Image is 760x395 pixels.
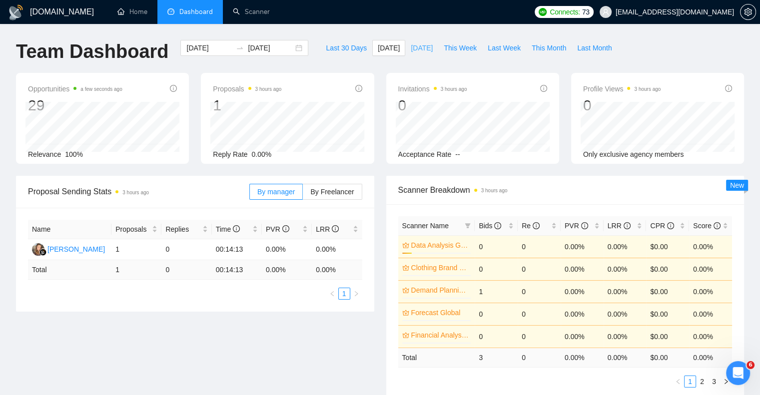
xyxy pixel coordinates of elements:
[747,361,755,369] span: 6
[689,303,732,325] td: 0.00%
[167,8,174,15] span: dashboard
[539,8,547,16] img: upwork-logo.png
[689,348,732,367] td: 0.00 %
[518,235,561,258] td: 0
[550,6,580,17] span: Connects:
[561,325,604,348] td: 0.00%
[720,376,732,388] button: right
[402,287,409,294] span: crown
[402,264,409,271] span: crown
[248,42,293,53] input: End date
[47,244,105,255] div: [PERSON_NAME]
[672,376,684,388] li: Previous Page
[577,42,612,53] span: Last Month
[282,225,289,232] span: info-circle
[604,258,647,280] td: 0.00%
[262,239,312,260] td: 0.00%
[8,4,24,20] img: logo
[518,303,561,325] td: 0
[565,222,588,230] span: PVR
[608,222,631,230] span: LRR
[111,239,161,260] td: 1
[329,291,335,297] span: left
[398,83,467,95] span: Invitations
[475,280,518,303] td: 1
[581,222,588,229] span: info-circle
[213,83,281,95] span: Proposals
[518,280,561,303] td: 0
[438,40,482,56] button: This Week
[326,288,338,300] li: Previous Page
[233,225,240,232] span: info-circle
[475,258,518,280] td: 0
[111,220,161,239] th: Proposals
[741,8,756,16] span: setting
[402,242,409,249] span: crown
[32,245,105,253] a: NK[PERSON_NAME]
[740,4,756,20] button: setting
[316,225,339,233] span: LRR
[463,218,473,233] span: filter
[161,239,211,260] td: 0
[646,303,689,325] td: $0.00
[213,96,281,115] div: 1
[170,85,177,92] span: info-circle
[398,348,475,367] td: Total
[583,96,661,115] div: 0
[475,235,518,258] td: 0
[697,376,708,387] a: 2
[583,150,684,158] span: Only exclusive agency members
[602,8,609,15] span: user
[689,325,732,348] td: 0.00%
[455,150,460,158] span: --
[561,235,604,258] td: 0.00%
[532,42,566,53] span: This Month
[326,42,367,53] span: Last 30 Days
[252,150,272,158] span: 0.00%
[740,8,756,16] a: setting
[411,42,433,53] span: [DATE]
[165,224,200,235] span: Replies
[332,225,339,232] span: info-circle
[604,235,647,258] td: 0.00%
[310,188,354,196] span: By Freelancer
[685,376,696,387] a: 1
[634,86,661,92] time: 3 hours ago
[312,239,362,260] td: 0.00%
[482,40,526,56] button: Last Week
[257,188,295,196] span: By manager
[115,224,150,235] span: Proposals
[161,220,211,239] th: Replies
[624,222,631,229] span: info-circle
[402,309,409,316] span: crown
[646,325,689,348] td: $0.00
[604,303,647,325] td: 0.00%
[411,285,469,296] a: Demand Planning | Demand Forecasting US
[262,260,312,280] td: 0.00 %
[696,376,708,388] li: 2
[32,243,44,256] img: NK
[339,288,350,299] a: 1
[561,280,604,303] td: 0.00%
[402,332,409,339] span: crown
[28,96,122,115] div: 29
[161,260,211,280] td: 0
[475,303,518,325] td: 0
[494,222,501,229] span: info-circle
[28,185,249,198] span: Proposal Sending Stats
[312,260,362,280] td: 0.00 %
[233,7,270,16] a: searchScanner
[561,258,604,280] td: 0.00%
[378,42,400,53] span: [DATE]
[561,303,604,325] td: 0.00%
[39,249,46,256] img: gigradar-bm.png
[518,258,561,280] td: 0
[353,291,359,297] span: right
[604,325,647,348] td: 0.00%
[236,44,244,52] span: to
[709,376,720,387] a: 3
[405,40,438,56] button: [DATE]
[650,222,674,230] span: CPR
[689,258,732,280] td: 0.00%
[372,40,405,56] button: [DATE]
